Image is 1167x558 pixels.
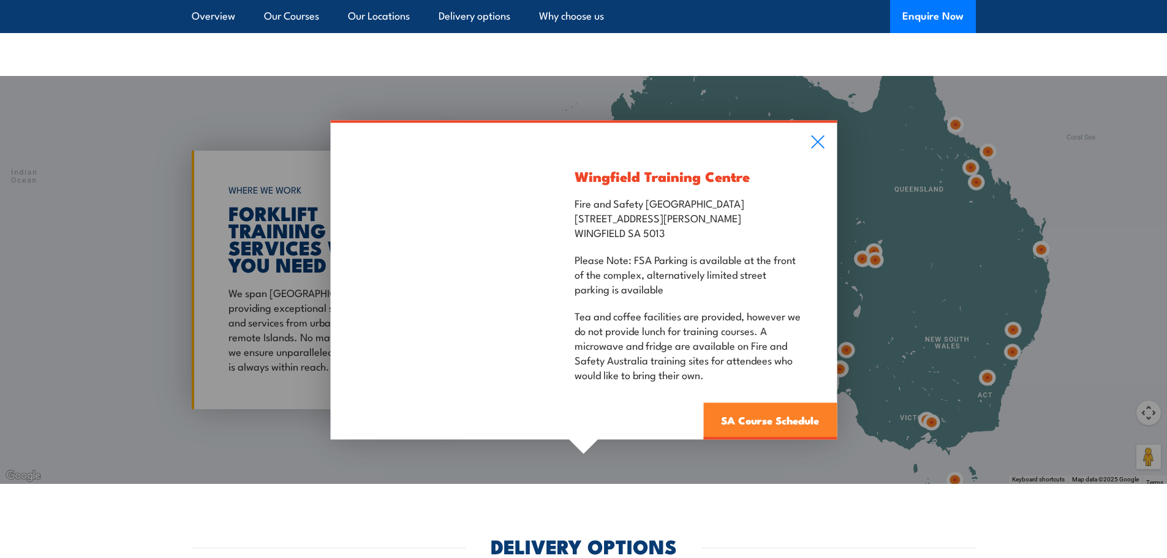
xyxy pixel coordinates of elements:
h2: DELIVERY OPTIONS [491,537,677,554]
p: Fire and Safety [GEOGRAPHIC_DATA] [STREET_ADDRESS][PERSON_NAME] WINGFIELD SA 5013 [575,195,803,239]
h3: Wingfield Training Centre [575,169,803,183]
p: Tea and coffee facilities are provided, however we do not provide lunch for training courses. A m... [575,308,803,382]
a: SA Course Schedule [703,403,837,440]
p: Please Note: FSA Parking is available at the front of the complex, alternatively limited street p... [575,252,803,296]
